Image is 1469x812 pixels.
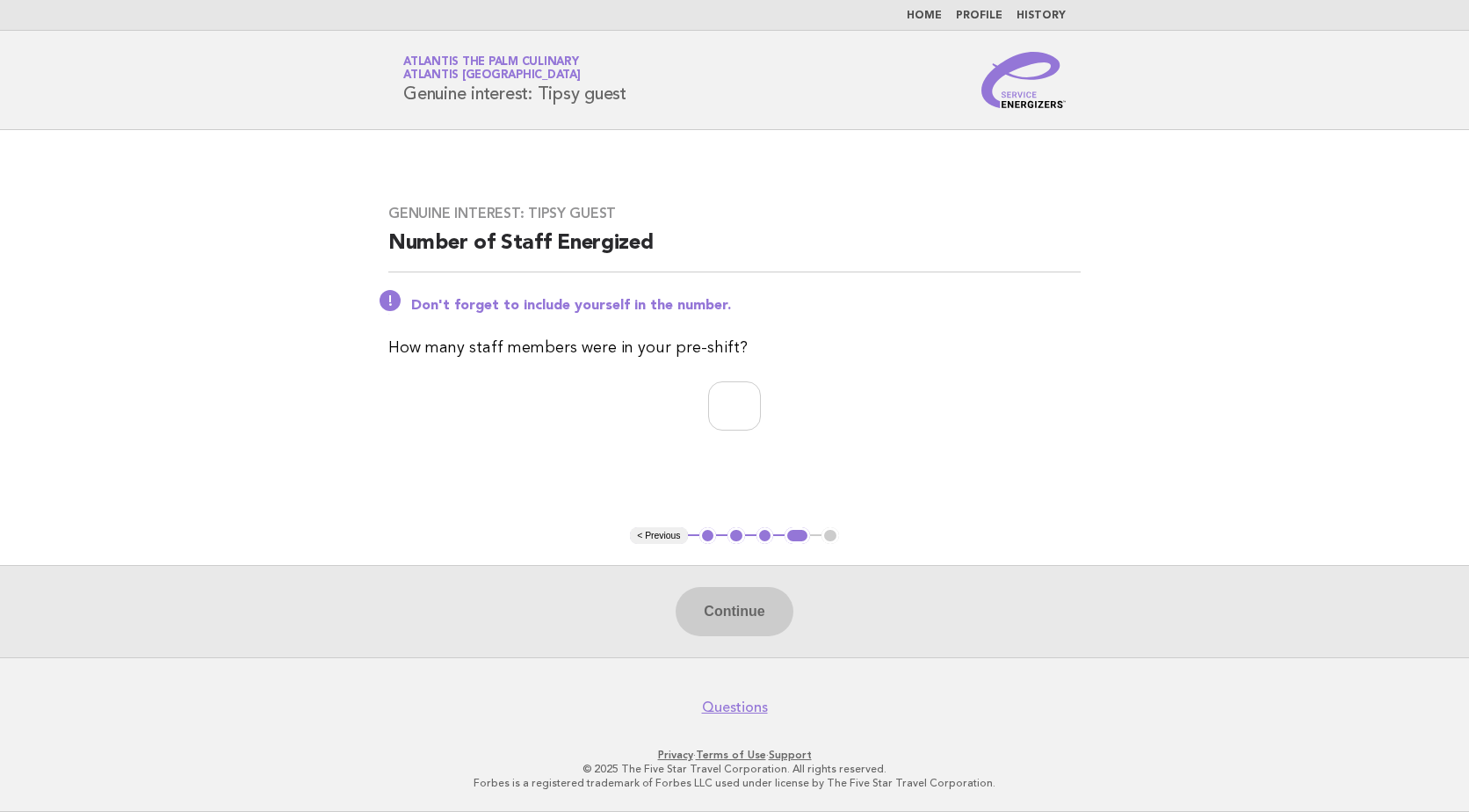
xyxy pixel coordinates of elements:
[907,11,942,21] a: Home
[411,297,1081,315] p: Don't forget to include yourself in the number.
[727,527,745,545] button: 2
[981,52,1066,108] img: Service Energizers
[699,527,717,545] button: 1
[1017,11,1066,21] a: History
[197,748,1272,762] p: · ·
[403,56,581,81] a: Atlantis The Palm CulinaryAtlantis [GEOGRAPHIC_DATA]
[403,70,581,82] span: Atlantis [GEOGRAPHIC_DATA]
[388,336,1081,360] p: How many staff members were in your pre-shift?
[197,762,1272,776] p: © 2025 The Five Star Travel Corporation. All rights reserved.
[630,527,687,545] button: < Previous
[197,776,1272,790] p: Forbes is a registered trademark of Forbes LLC used under license by The Five Star Travel Corpora...
[756,527,774,545] button: 3
[388,229,1081,272] h2: Number of Staff Energized
[403,57,626,103] h1: Genuine interest: Tipsy guest
[769,749,812,761] a: Support
[658,749,693,761] a: Privacy
[696,749,766,761] a: Terms of Use
[388,205,1081,222] h3: Genuine interest: Tipsy guest
[785,527,810,545] button: 4
[702,699,768,716] a: Questions
[956,11,1002,21] a: Profile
